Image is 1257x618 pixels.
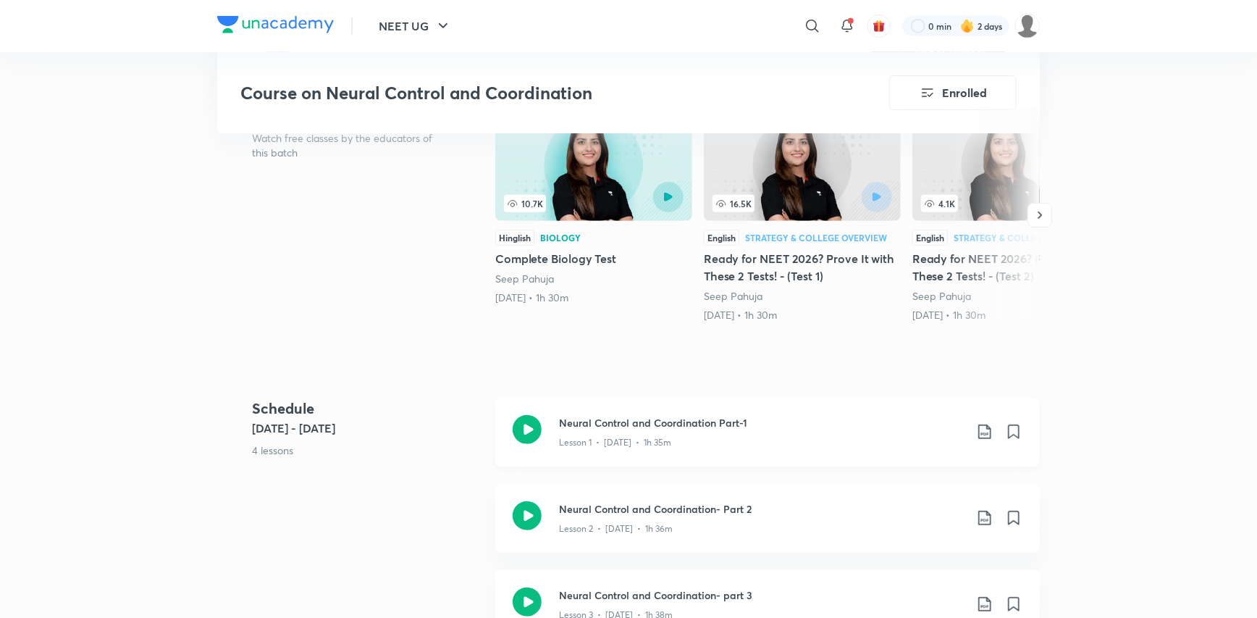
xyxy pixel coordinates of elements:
div: 6th Apr • 1h 30m [495,291,692,305]
h4: Schedule [252,398,484,419]
h3: Neural Control and Coordination- part 3 [559,588,964,603]
button: NEET UG [370,12,461,41]
a: Complete Biology Test [495,108,692,305]
p: Lesson 1 • [DATE] • 1h 35m [559,436,671,449]
span: 16.5K [712,195,754,212]
button: Enrolled [889,75,1017,110]
img: Sakshi [1015,14,1040,38]
div: Hinglish [495,230,534,246]
span: 4.1K [921,195,958,212]
a: Neural Control and Coordination Part-1Lesson 1 • [DATE] • 1h 35m [495,398,1040,484]
h3: Neural Control and Coordination- Part 2 [559,501,964,517]
a: 10.7KHinglishBiologyComplete Biology TestSeep Pahuja[DATE] • 1h 30m [495,108,692,305]
span: 10.7K [504,195,546,212]
div: English [912,230,948,246]
a: Company Logo [217,16,334,37]
h5: Complete Biology Test [495,250,692,267]
p: Watch free classes by the educators of this batch [252,131,449,160]
div: Seep Pahuja [912,289,1109,304]
div: 24th May • 1h 30m [912,308,1109,322]
div: Strategy & College Overview [745,233,887,242]
div: Seep Pahuja [495,272,692,286]
a: Seep Pahuja [704,289,762,303]
img: Company Logo [217,16,334,33]
div: English [704,230,739,246]
h5: Ready for NEET 2026? Prove It with These 2 Tests! - (Test 1) [704,250,901,285]
img: avatar [873,20,886,33]
h5: Ready for NEET 2026? Prove It with These 2 Tests! - (Test 2) [912,250,1109,285]
a: Seep Pahuja [495,272,554,285]
a: Ready for NEET 2026? Prove It with These 2 Tests! - (Test 2) [912,108,1109,322]
a: 16.5KEnglishStrategy & College OverviewReady for NEET 2026? Prove It with These 2 Tests! - (Test ... [704,108,901,322]
a: Seep Pahuja [912,289,971,303]
img: streak [960,19,975,33]
h5: [DATE] - [DATE] [252,419,484,437]
div: Biology [540,233,581,242]
p: Lesson 2 • [DATE] • 1h 36m [559,522,673,535]
a: 4.1KEnglishStrategy & College OverviewReady for NEET 2026? Prove It with These 2 Tests! - (Test 2... [912,108,1109,322]
a: Ready for NEET 2026? Prove It with These 2 Tests! - (Test 1) [704,108,901,322]
div: Seep Pahuja [704,289,901,304]
div: 23rd May • 1h 30m [704,308,901,322]
h3: Neural Control and Coordination Part-1 [559,415,964,430]
h3: Course on Neural Control and Coordination [240,83,807,104]
button: avatar [867,14,891,38]
p: 4 lessons [252,443,484,458]
a: Neural Control and Coordination- Part 2Lesson 2 • [DATE] • 1h 36m [495,484,1040,570]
